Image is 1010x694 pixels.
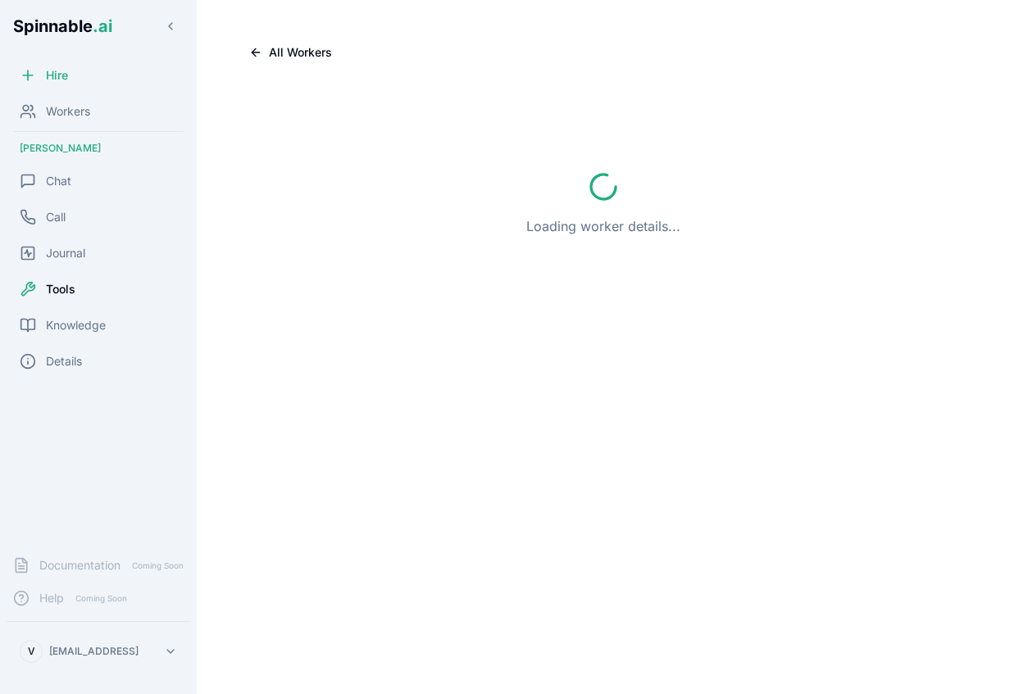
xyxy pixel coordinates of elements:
span: V [28,645,35,658]
p: [EMAIL_ADDRESS] [49,645,139,658]
span: Documentation [39,557,121,574]
span: Workers [46,103,90,120]
button: V[EMAIL_ADDRESS] [13,635,184,668]
span: Coming Soon [127,558,189,574]
span: Details [46,353,82,370]
button: All Workers [236,39,345,66]
p: Loading worker details... [526,216,680,236]
span: .ai [93,16,112,36]
span: Coming Soon [71,591,132,606]
span: Journal [46,245,85,261]
span: Call [46,209,66,225]
span: Help [39,590,64,606]
span: Chat [46,173,71,189]
span: Knowledge [46,317,106,333]
span: Spinnable [13,16,112,36]
span: Hire [46,67,68,84]
span: Tools [46,281,75,297]
div: [PERSON_NAME] [7,135,190,161]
